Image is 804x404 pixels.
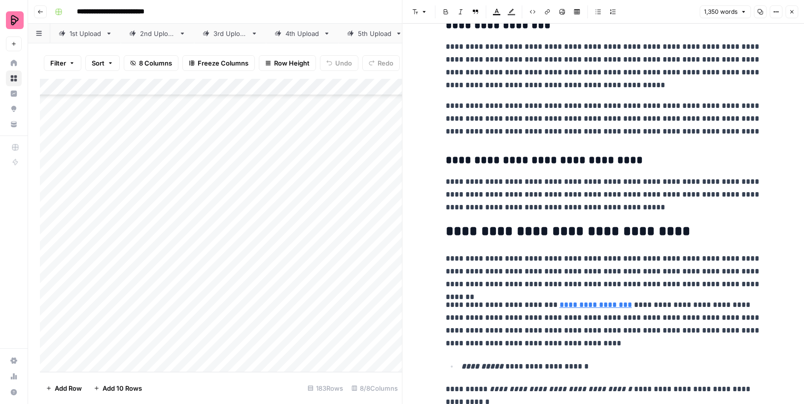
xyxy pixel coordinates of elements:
a: Browse [6,70,22,86]
button: Add 10 Rows [88,380,148,396]
button: Add Row [40,380,88,396]
div: 8/8 Columns [348,380,402,396]
a: 5th Upload [339,24,411,43]
button: Help + Support [6,384,22,400]
a: Usage [6,369,22,384]
button: Row Height [259,55,316,71]
a: Opportunities [6,101,22,117]
a: Settings [6,353,22,369]
img: Preply Logo [6,11,24,29]
div: 5th Upload [358,29,391,38]
button: Filter [44,55,81,71]
span: Row Height [274,58,310,68]
a: 4th Upload [266,24,339,43]
button: 1,350 words [699,5,751,18]
a: Your Data [6,116,22,132]
button: Freeze Columns [182,55,255,71]
a: Home [6,55,22,71]
span: Sort [92,58,105,68]
a: Insights [6,86,22,101]
div: 3rd Upload [213,29,247,38]
a: 2nd Upload [121,24,194,43]
button: Redo [362,55,400,71]
div: 1st Upload [70,29,102,38]
button: Workspace: Preply [6,8,22,33]
button: 8 Columns [124,55,178,71]
a: 1st Upload [50,24,121,43]
div: 4th Upload [285,29,319,38]
span: 8 Columns [139,58,172,68]
button: Sort [85,55,120,71]
span: Redo [378,58,393,68]
span: 1,350 words [704,7,737,16]
span: Add Row [55,383,82,393]
span: Undo [335,58,352,68]
a: 3rd Upload [194,24,266,43]
button: Undo [320,55,358,71]
div: 2nd Upload [140,29,175,38]
div: 183 Rows [304,380,348,396]
span: Filter [50,58,66,68]
span: Add 10 Rows [103,383,142,393]
span: Freeze Columns [198,58,248,68]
